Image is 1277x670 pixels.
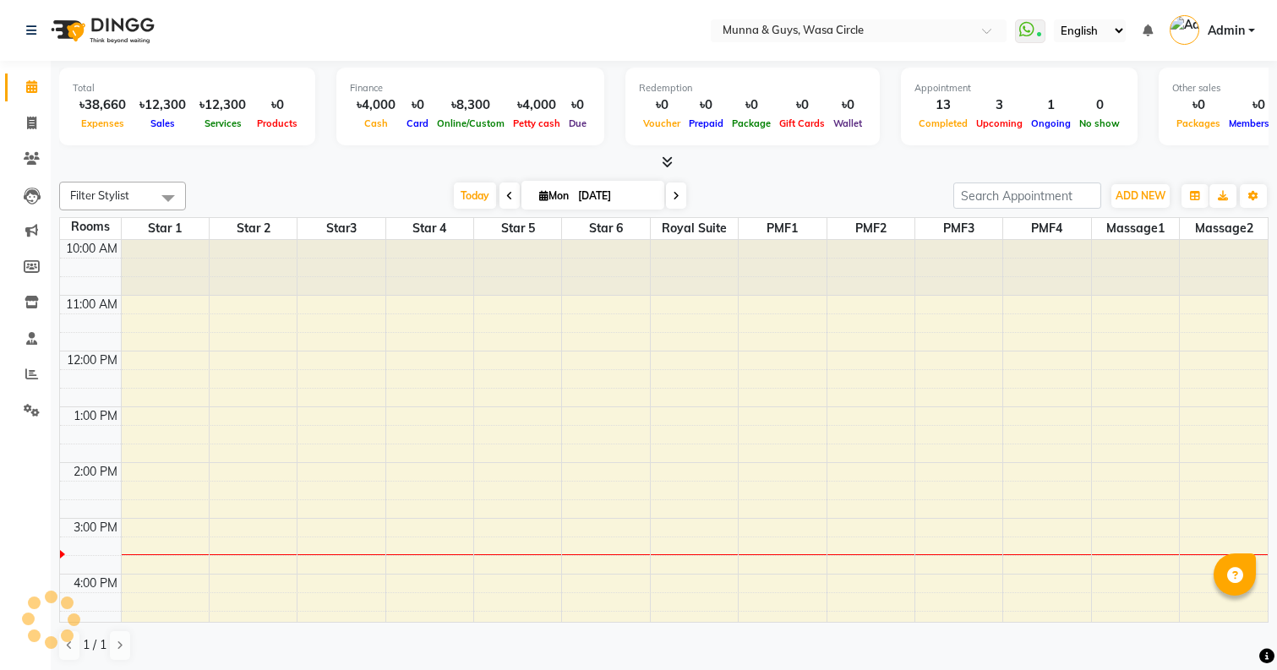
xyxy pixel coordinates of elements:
[402,95,433,115] div: ৳0
[827,218,914,239] span: PMF2
[253,95,302,115] div: ৳0
[573,183,658,209] input: 2025-09-01
[133,95,193,115] div: ৳12,300
[565,95,591,115] div: ৳0
[739,218,826,239] span: PMF1
[728,117,775,129] span: Package
[454,182,496,209] span: Today
[360,117,392,129] span: Cash
[63,296,121,313] div: 11:00 AM
[685,95,728,115] div: ৳0
[73,95,133,115] div: ৳38,660
[1172,95,1225,115] div: ৳0
[685,117,728,129] span: Prepaid
[77,117,128,129] span: Expenses
[1075,117,1124,129] span: No show
[1208,22,1245,40] span: Admin
[535,189,573,202] span: Mon
[914,117,972,129] span: Completed
[63,240,121,258] div: 10:00 AM
[562,218,649,239] span: Star 6
[1111,184,1170,208] button: ADD NEW
[728,95,775,115] div: ৳0
[70,188,129,202] span: Filter Stylist
[200,117,246,129] span: Services
[914,95,972,115] div: 13
[639,95,685,115] div: ৳0
[1172,117,1225,129] span: Packages
[914,81,1124,95] div: Appointment
[1027,117,1075,129] span: Ongoing
[474,218,561,239] span: Star 5
[829,95,866,115] div: ৳0
[509,95,565,115] div: ৳4,000
[386,218,473,239] span: Star 4
[953,182,1101,209] input: Search Appointment
[70,407,121,425] div: 1:00 PM
[43,7,159,54] img: logo
[297,218,385,239] span: Star3
[1116,189,1165,202] span: ADD NEW
[972,117,1027,129] span: Upcoming
[639,81,866,95] div: Redemption
[915,218,1002,239] span: PMF3
[350,81,591,95] div: Finance
[829,117,866,129] span: Wallet
[60,218,121,236] div: Rooms
[1092,218,1179,239] span: Massage1
[509,117,565,129] span: Petty cash
[775,117,829,129] span: Gift Cards
[1003,218,1090,239] span: PMF4
[972,95,1027,115] div: 3
[1027,95,1075,115] div: 1
[210,218,297,239] span: Star 2
[73,81,302,95] div: Total
[1170,15,1199,45] img: Admin
[122,218,209,239] span: Star 1
[63,351,121,369] div: 12:00 PM
[402,117,433,129] span: Card
[253,117,302,129] span: Products
[350,95,402,115] div: ৳4,000
[565,117,591,129] span: Due
[1075,95,1124,115] div: 0
[639,117,685,129] span: Voucher
[775,95,829,115] div: ৳0
[83,636,106,654] span: 1 / 1
[1180,218,1268,239] span: Massage2
[433,117,509,129] span: Online/Custom
[651,218,738,239] span: Royal Suite
[433,95,509,115] div: ৳8,300
[193,95,253,115] div: ৳12,300
[70,463,121,481] div: 2:00 PM
[146,117,179,129] span: Sales
[70,575,121,592] div: 4:00 PM
[70,519,121,537] div: 3:00 PM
